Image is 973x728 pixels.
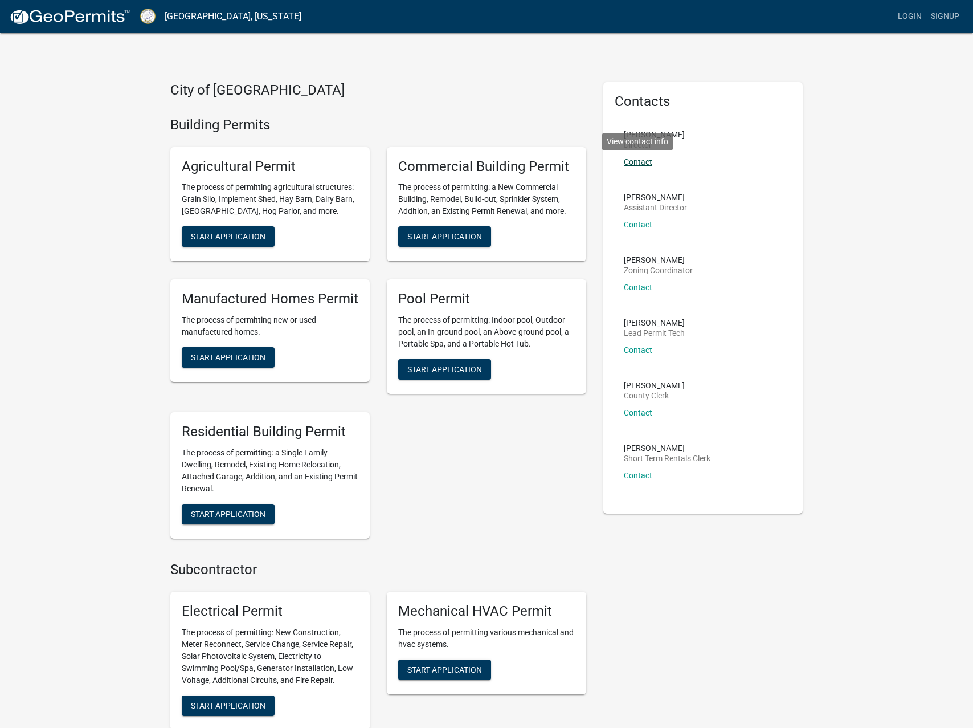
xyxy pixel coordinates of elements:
h5: Pool Permit [398,291,575,307]
button: Start Application [182,347,275,368]
p: The process of permitting agricultural structures: Grain Silo, Implement Shed, Hay Barn, Dairy Ba... [182,181,358,217]
h5: Residential Building Permit [182,424,358,440]
h5: Agricultural Permit [182,158,358,175]
p: Zoning Coordinator [624,266,693,274]
h4: City of [GEOGRAPHIC_DATA] [170,82,586,99]
p: [PERSON_NAME] [624,131,685,139]
p: Lead Permit Tech [624,329,685,337]
p: The process of permitting: a New Commercial Building, Remodel, Build-out, Sprinkler System, Addit... [398,181,575,217]
span: Start Application [407,232,482,241]
button: Start Application [182,696,275,716]
a: Contact [624,345,652,355]
p: [PERSON_NAME] [624,381,685,389]
a: Contact [624,157,652,166]
span: Start Application [191,701,265,710]
h4: Subcontractor [170,562,586,578]
button: Start Application [398,660,491,680]
p: [PERSON_NAME] [624,319,685,327]
a: Contact [624,283,652,292]
button: Start Application [398,226,491,247]
p: County Clerk [624,392,685,400]
p: [PERSON_NAME] [624,444,710,452]
h5: Contacts [615,93,791,110]
a: Login [893,6,926,27]
span: Start Application [407,365,482,374]
p: The process of permitting: Indoor pool, Outdoor pool, an In-ground pool, an Above-ground pool, a ... [398,314,575,350]
p: Short Term Rentals Clerk [624,454,710,462]
span: Start Application [407,665,482,674]
a: Signup [926,6,964,27]
p: The process of permitting new or used manufactured homes. [182,314,358,338]
button: Start Application [398,359,491,380]
button: Start Application [182,504,275,524]
h5: Mechanical HVAC Permit [398,603,575,620]
p: The process of permitting: New Construction, Meter Reconnect, Service Change, Service Repair, Sol... [182,627,358,686]
p: [PERSON_NAME] [624,256,693,264]
img: Putnam County, Georgia [140,9,156,24]
p: [PERSON_NAME] [624,193,687,201]
h5: Manufactured Homes Permit [182,291,358,307]
span: Start Application [191,232,265,241]
span: Start Application [191,509,265,518]
a: Contact [624,408,652,417]
p: The process of permitting: a Single Family Dwelling, Remodel, Existing Home Relocation, Attached ... [182,447,358,495]
a: [GEOGRAPHIC_DATA], [US_STATE] [165,7,301,26]
h5: Electrical Permit [182,603,358,620]
button: Start Application [182,226,275,247]
p: The process of permitting various mechanical and hvac systems. [398,627,575,650]
h4: Building Permits [170,117,586,133]
a: Contact [624,220,652,229]
p: Assistant Director [624,204,687,212]
a: Contact [624,471,652,480]
h5: Commercial Building Permit [398,158,575,175]
span: Start Application [191,353,265,362]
